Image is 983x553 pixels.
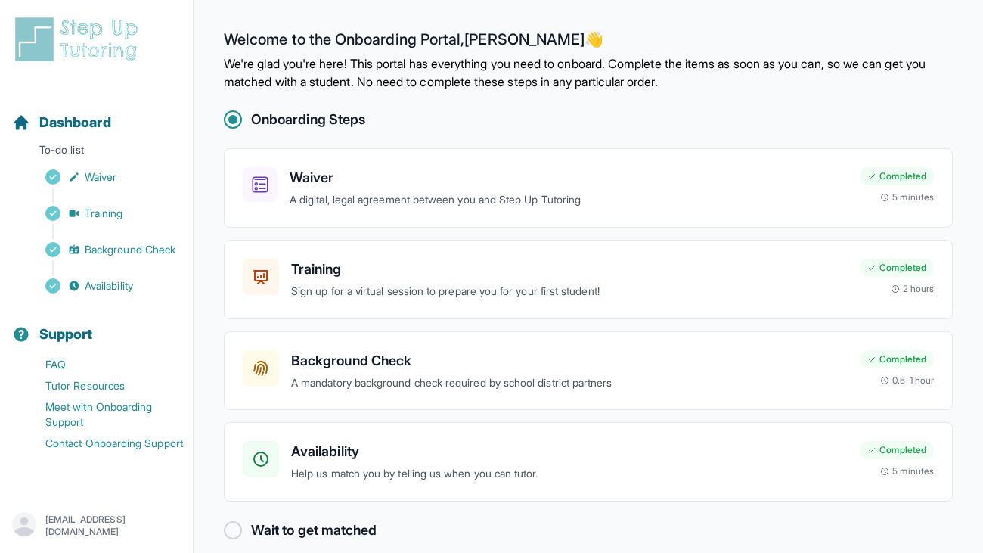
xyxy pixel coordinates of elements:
h2: Wait to get matched [251,520,377,541]
a: Tutor Resources [12,375,193,396]
a: Training [12,203,193,224]
div: Completed [860,167,934,185]
p: [EMAIL_ADDRESS][DOMAIN_NAME] [45,514,181,538]
p: We're glad you're here! This portal has everything you need to onboard. Complete the items as soo... [224,54,953,91]
div: 5 minutes [880,191,934,203]
p: A mandatory background check required by school district partners [291,374,848,392]
div: 0.5-1 hour [880,374,934,387]
a: Meet with Onboarding Support [12,396,193,433]
button: [EMAIL_ADDRESS][DOMAIN_NAME] [12,512,181,539]
a: FAQ [12,354,193,375]
div: 2 hours [891,283,935,295]
div: Completed [860,441,934,459]
p: To-do list [6,142,187,163]
h3: Availability [291,441,848,462]
a: AvailabilityHelp us match you by telling us when you can tutor.Completed5 minutes [224,422,953,502]
span: Availability [85,278,133,294]
img: logo [12,15,147,64]
h3: Background Check [291,350,848,371]
h3: Waiver [290,167,848,188]
div: Completed [860,259,934,277]
a: Availability [12,275,193,297]
div: 5 minutes [880,465,934,477]
p: Sign up for a virtual session to prepare you for your first student! [291,283,848,300]
p: A digital, legal agreement between you and Step Up Tutoring [290,191,848,209]
span: Background Check [85,242,175,257]
a: Background Check [12,239,193,260]
h2: Onboarding Steps [251,109,365,130]
div: Completed [860,350,934,368]
a: Background CheckA mandatory background check required by school district partnersCompleted0.5-1 hour [224,331,953,411]
h2: Welcome to the Onboarding Portal, [PERSON_NAME] 👋 [224,30,953,54]
h3: Training [291,259,848,280]
span: Dashboard [39,112,111,133]
a: Waiver [12,166,193,188]
a: WaiverA digital, legal agreement between you and Step Up TutoringCompleted5 minutes [224,148,953,228]
a: Dashboard [12,112,111,133]
p: Help us match you by telling us when you can tutor. [291,465,848,483]
a: Contact Onboarding Support [12,433,193,454]
span: Support [39,324,93,345]
button: Dashboard [6,88,187,139]
button: Support [6,300,187,351]
span: Waiver [85,169,116,185]
span: Training [85,206,123,221]
a: TrainingSign up for a virtual session to prepare you for your first student!Completed2 hours [224,240,953,319]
